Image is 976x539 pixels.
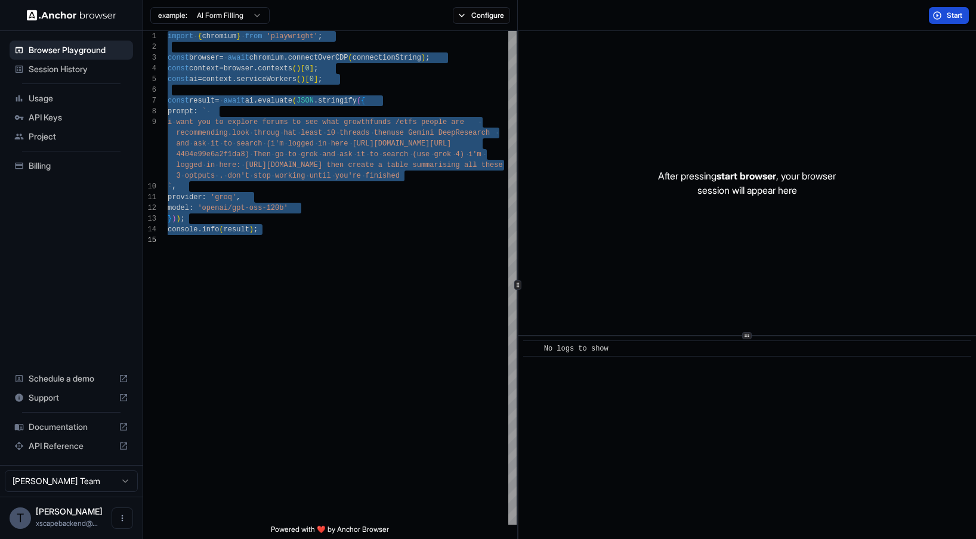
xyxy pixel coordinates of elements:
[29,392,114,404] span: Support
[232,75,236,83] span: .
[143,42,156,52] div: 2
[391,172,399,180] span: ed
[29,131,128,143] span: Project
[176,172,391,180] span: 3 optputs . don't stop working until you're finish
[348,54,353,62] span: (
[168,193,202,202] span: provider
[143,95,156,106] div: 7
[353,54,421,62] span: connectionString
[143,74,156,85] div: 5
[529,343,535,355] span: ​
[29,160,128,172] span: Billing
[296,64,301,73] span: )
[224,64,254,73] span: browser
[168,118,369,126] span: i want you to explore forums to see what growth
[168,97,189,105] span: const
[224,225,249,234] span: result
[296,97,314,105] span: JSON
[168,75,189,83] span: const
[292,64,296,73] span: (
[197,225,202,234] span: .
[27,10,116,21] img: Anchor Logo
[202,107,206,116] span: `
[143,31,156,42] div: 1
[29,111,128,123] span: API Keys
[189,75,197,83] span: ai
[176,140,373,148] span: and ask it to search (i'm logged in here [URL]
[254,225,258,234] span: ;
[453,7,511,24] button: Configure
[189,54,219,62] span: browser
[374,140,452,148] span: [DOMAIN_NAME][URL]
[245,32,262,41] span: from
[271,525,389,539] span: Powered with ❤️ by Anchor Browser
[219,64,223,73] span: =
[391,150,481,159] span: arch (use grok 4) i'm
[425,54,430,62] span: ;
[369,118,464,126] span: funds /etfs people are
[29,44,128,56] span: Browser Playground
[283,54,288,62] span: .
[168,32,193,41] span: import
[254,64,258,73] span: .
[36,519,98,528] span: xscapebackend@gmail.com
[168,107,193,116] span: prompt
[181,215,185,223] span: ;
[10,436,133,456] div: API Reference
[176,215,180,223] span: )
[211,193,236,202] span: 'groq'
[10,60,133,79] div: Session History
[10,127,133,146] div: Project
[10,417,133,436] div: Documentation
[10,108,133,127] div: API Keys
[10,41,133,60] div: Browser Playground
[288,54,348,62] span: connectOverCDP
[219,54,223,62] span: =
[29,440,114,452] span: API Reference
[143,192,156,203] div: 11
[396,161,503,169] span: ble summarising all these
[158,11,187,20] span: example:
[310,75,314,83] span: 0
[292,97,296,105] span: (
[29,373,114,385] span: Schedule a demo
[10,388,133,407] div: Support
[36,506,103,516] span: Tommy Anderson
[10,156,133,175] div: Billing
[193,107,197,116] span: :
[10,507,31,529] div: T
[29,63,128,75] span: Session History
[10,89,133,108] div: Usage
[197,75,202,83] span: =
[314,75,318,83] span: ]
[305,64,309,73] span: 0
[143,52,156,63] div: 3
[202,225,220,234] span: info
[314,64,318,73] span: ;
[716,170,776,182] span: start browser
[658,169,836,197] p: After pressing , your browser session will appear here
[143,106,156,117] div: 8
[10,369,133,388] div: Schedule a demo
[236,193,240,202] span: ,
[143,85,156,95] div: 6
[143,235,156,246] div: 15
[391,129,490,137] span: use Gemini DeepResearch
[215,97,219,105] span: =
[305,75,309,83] span: [
[172,182,176,191] span: ,
[301,64,305,73] span: [
[168,204,189,212] span: model
[318,75,322,83] span: ;
[143,213,156,224] div: 13
[168,182,172,191] span: `
[143,181,156,192] div: 10
[197,204,288,212] span: 'openai/gpt-oss-120b'
[29,92,128,104] span: Usage
[202,193,206,202] span: :
[189,204,193,212] span: :
[544,345,609,353] span: No logs to show
[314,97,318,105] span: .
[245,97,254,105] span: ai
[258,97,292,105] span: evaluate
